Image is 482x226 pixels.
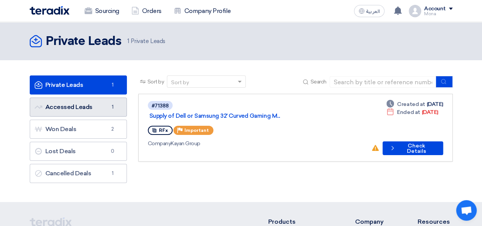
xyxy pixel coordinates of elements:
[148,139,365,147] div: Kayan Group
[168,3,237,19] a: Company Profile
[46,34,122,49] h2: Private Leads
[127,37,165,46] span: Private Leads
[30,6,69,15] img: Teradix logo
[424,6,446,12] div: Account
[152,103,169,108] div: #71388
[78,3,125,19] a: Sourcing
[108,147,117,155] span: 0
[397,108,420,116] span: Ended at
[354,5,384,17] button: العربية
[30,142,127,161] a: Lost Deals0
[409,5,421,17] img: profile_test.png
[149,112,340,119] a: Supply of Dell or Samsung 32' Curved Gaming M...
[159,128,168,133] span: RFx
[147,78,164,86] span: Sort by
[108,125,117,133] span: 2
[30,75,127,95] a: Private Leads1
[386,108,438,116] div: [DATE]
[30,164,127,183] a: Cancelled Deals1
[108,81,117,89] span: 1
[108,170,117,177] span: 1
[330,76,436,88] input: Search by title or reference number
[456,200,477,221] div: Open chat
[171,79,189,87] div: Sort by
[184,128,209,133] span: Important
[424,12,453,16] div: Mona
[30,120,127,139] a: Won Deals2
[397,100,425,108] span: Created at
[383,141,443,155] button: Check Details
[386,100,443,108] div: [DATE]
[148,140,171,147] span: Company
[108,103,117,111] span: 1
[127,38,129,45] span: 1
[125,3,168,19] a: Orders
[310,78,326,86] span: Search
[366,9,380,14] span: العربية
[30,98,127,117] a: Accessed Leads1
